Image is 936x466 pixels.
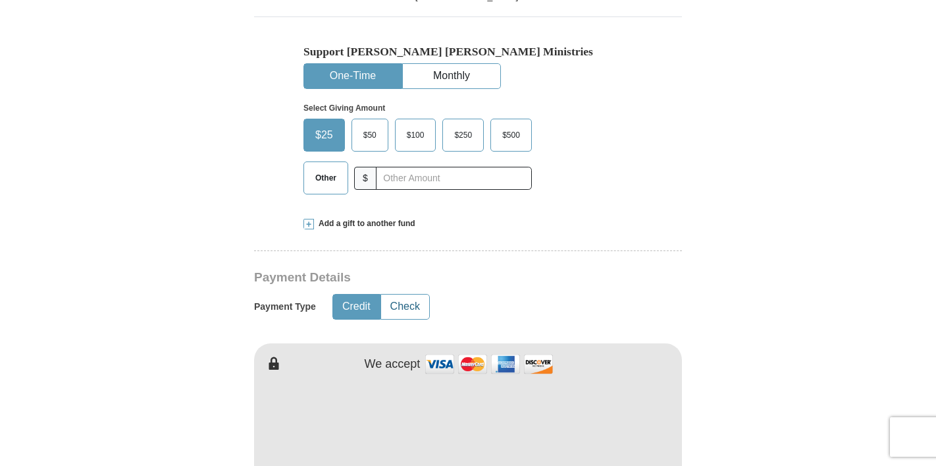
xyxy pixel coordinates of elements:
[304,64,402,88] button: One-Time
[400,125,431,145] span: $100
[423,350,555,378] img: credit cards accepted
[254,270,590,285] h3: Payment Details
[357,125,383,145] span: $50
[333,295,380,319] button: Credit
[314,218,415,229] span: Add a gift to another fund
[354,167,377,190] span: $
[381,295,429,319] button: Check
[303,45,633,59] h5: Support [PERSON_NAME] [PERSON_NAME] Ministries
[309,168,343,188] span: Other
[303,103,385,113] strong: Select Giving Amount
[496,125,527,145] span: $500
[254,301,316,312] h5: Payment Type
[309,125,340,145] span: $25
[365,357,421,372] h4: We accept
[403,64,500,88] button: Monthly
[376,167,532,190] input: Other Amount
[448,125,479,145] span: $250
